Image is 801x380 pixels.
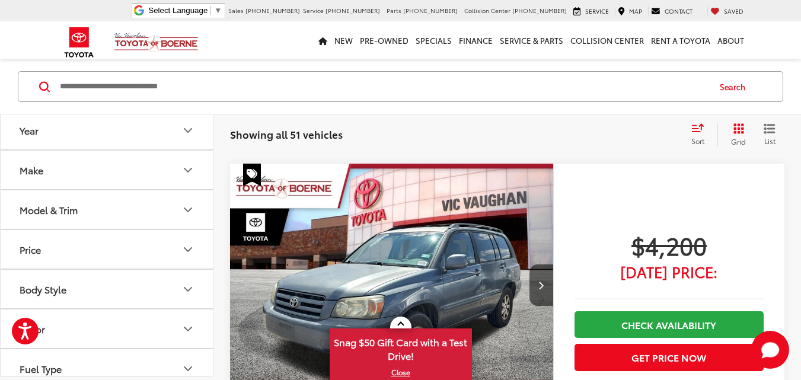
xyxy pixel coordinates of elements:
[629,7,642,15] span: Map
[181,202,195,216] div: Model & Trim
[714,21,748,59] a: About
[724,7,743,15] span: Saved
[181,282,195,296] div: Body Style
[1,309,214,348] button: ColorColor
[59,72,709,101] input: Search by Make, Model, or Keyword
[685,123,717,146] button: Select sort value
[214,6,222,15] span: ▼
[181,361,195,375] div: Fuel Type
[57,23,101,62] img: Toyota
[20,244,41,255] div: Price
[20,204,78,215] div: Model & Trim
[751,331,789,369] svg: Start Chat
[331,330,471,366] span: Snag $50 Gift Card with a Test Drive!
[647,21,714,59] a: Rent a Toyota
[148,6,222,15] a: Select Language​
[496,21,567,59] a: Service & Parts: Opens in a new tab
[243,164,261,186] span: Special
[455,21,496,59] a: Finance
[181,123,195,137] div: Year
[245,6,300,15] span: [PHONE_NUMBER]
[412,21,455,59] a: Specials
[403,6,458,15] span: [PHONE_NUMBER]
[751,331,789,369] button: Toggle Chat Window
[20,124,39,136] div: Year
[181,242,195,256] div: Price
[575,230,764,260] span: $4,200
[228,6,244,15] span: Sales
[529,264,553,306] button: Next image
[731,136,746,146] span: Grid
[575,311,764,338] a: Check Availability
[1,190,214,229] button: Model & TrimModel & Trim
[303,6,324,15] span: Service
[356,21,412,59] a: Pre-Owned
[20,164,43,175] div: Make
[717,123,755,146] button: Grid View
[181,321,195,336] div: Color
[181,162,195,177] div: Make
[512,6,567,15] span: [PHONE_NUMBER]
[755,123,784,146] button: List View
[665,7,693,15] span: Contact
[615,7,645,16] a: Map
[575,266,764,277] span: [DATE] Price:
[315,21,331,59] a: Home
[575,344,764,371] button: Get Price Now
[20,363,62,374] div: Fuel Type
[707,7,746,16] a: My Saved Vehicles
[464,6,510,15] span: Collision Center
[709,72,762,101] button: Search
[325,6,380,15] span: [PHONE_NUMBER]
[1,270,214,308] button: Body StyleBody Style
[1,111,214,149] button: YearYear
[20,283,66,295] div: Body Style
[148,6,208,15] span: Select Language
[585,7,609,15] span: Service
[387,6,401,15] span: Parts
[567,21,647,59] a: Collision Center
[230,127,343,141] span: Showing all 51 vehicles
[764,136,776,146] span: List
[114,32,199,53] img: Vic Vaughan Toyota of Boerne
[1,230,214,269] button: PricePrice
[570,7,612,16] a: Service
[648,7,695,16] a: Contact
[1,151,214,189] button: MakeMake
[331,21,356,59] a: New
[691,136,704,146] span: Sort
